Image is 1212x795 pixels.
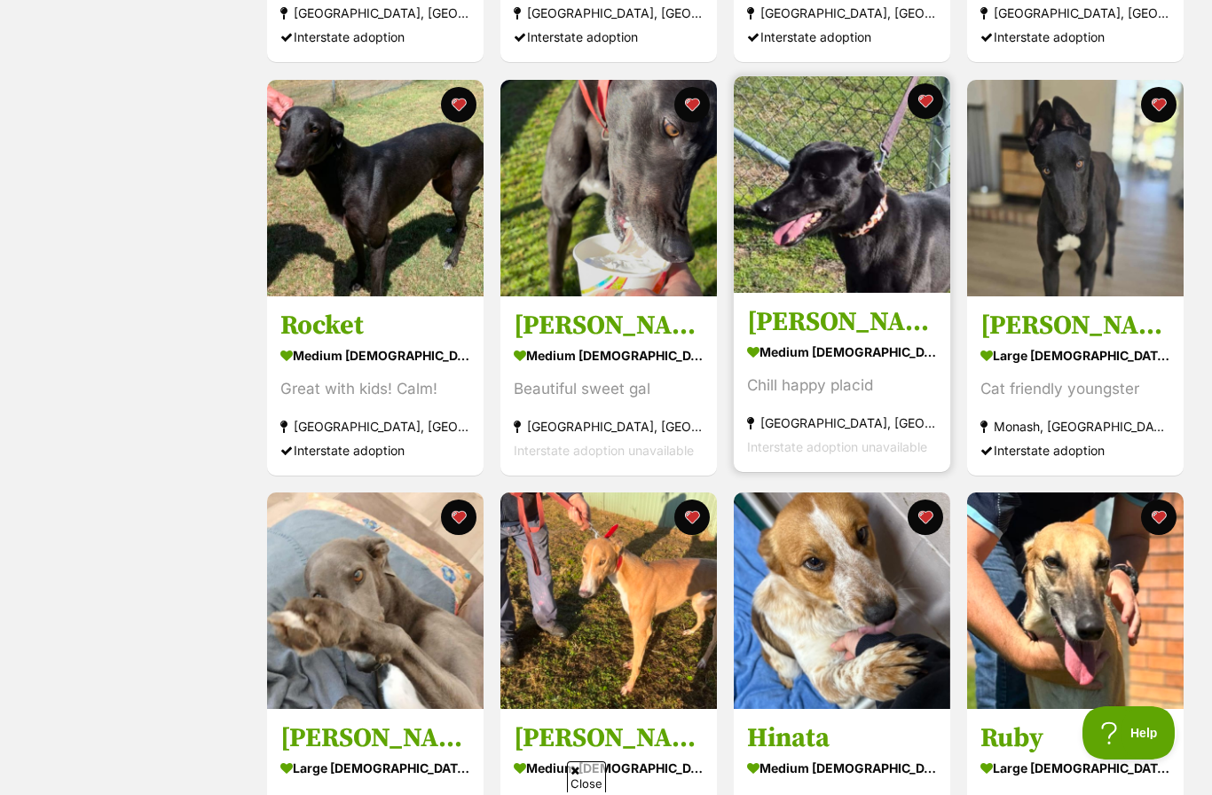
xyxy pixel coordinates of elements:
[980,414,1170,438] div: Monash, [GEOGRAPHIC_DATA]
[747,339,937,365] div: medium [DEMOGRAPHIC_DATA] Dog
[747,26,937,50] div: Interstate adoption
[980,722,1170,756] h3: Ruby
[908,500,943,535] button: favourite
[980,309,1170,342] h3: [PERSON_NAME], the Greyhound
[280,414,470,438] div: [GEOGRAPHIC_DATA], [GEOGRAPHIC_DATA]
[441,87,476,122] button: favourite
[1141,87,1177,122] button: favourite
[514,377,704,401] div: Beautiful sweet gal
[967,80,1184,296] img: Connor, the Greyhound
[747,411,937,435] div: [GEOGRAPHIC_DATA], [GEOGRAPHIC_DATA]
[514,722,704,756] h3: [PERSON_NAME]
[267,295,484,476] a: Rocket medium [DEMOGRAPHIC_DATA] Dog Great with kids! Calm! [GEOGRAPHIC_DATA], [GEOGRAPHIC_DATA] ...
[280,721,470,755] h3: [PERSON_NAME], the greyhound
[500,295,717,476] a: [PERSON_NAME] medium [DEMOGRAPHIC_DATA] Dog Beautiful sweet gal [GEOGRAPHIC_DATA], [GEOGRAPHIC_DA...
[980,377,1170,401] div: Cat friendly youngster
[514,414,704,438] div: [GEOGRAPHIC_DATA], [GEOGRAPHIC_DATA]
[514,26,704,50] div: Interstate adoption
[500,80,717,296] img: Tasha
[908,83,943,119] button: favourite
[500,492,717,709] img: Hank
[980,26,1170,50] div: Interstate adoption
[747,374,937,397] div: Chill happy placid
[734,292,950,472] a: [PERSON_NAME] medium [DEMOGRAPHIC_DATA] Dog Chill happy placid [GEOGRAPHIC_DATA], [GEOGRAPHIC_DAT...
[267,80,484,296] img: Rocket
[267,492,484,709] img: Dixie, the greyhound
[734,76,950,293] img: Joey
[747,439,927,454] span: Interstate adoption unavailable
[967,492,1184,709] img: Ruby
[980,2,1170,26] div: [GEOGRAPHIC_DATA], [GEOGRAPHIC_DATA]
[280,2,470,26] div: [GEOGRAPHIC_DATA], [GEOGRAPHIC_DATA]
[441,500,476,535] button: favourite
[674,87,710,122] button: favourite
[280,377,470,401] div: Great with kids! Calm!
[567,761,606,792] span: Close
[967,295,1184,476] a: [PERSON_NAME], the Greyhound large [DEMOGRAPHIC_DATA] Dog Cat friendly youngster Monash, [GEOGRAP...
[514,443,694,458] span: Interstate adoption unavailable
[280,309,470,342] h3: Rocket
[1141,500,1177,535] button: favourite
[280,26,470,50] div: Interstate adoption
[514,309,704,342] h3: [PERSON_NAME]
[747,721,937,755] h3: Hinata
[734,492,950,709] img: Hinata
[980,438,1170,462] div: Interstate adoption
[514,342,704,368] div: medium [DEMOGRAPHIC_DATA] Dog
[514,2,704,26] div: [GEOGRAPHIC_DATA], [GEOGRAPHIC_DATA]
[1082,706,1177,760] iframe: Help Scout Beacon - Open
[980,756,1170,782] div: large [DEMOGRAPHIC_DATA] Dog
[280,342,470,368] div: medium [DEMOGRAPHIC_DATA] Dog
[747,305,937,339] h3: [PERSON_NAME]
[747,755,937,781] div: medium [DEMOGRAPHIC_DATA] Dog
[280,755,470,781] div: large [DEMOGRAPHIC_DATA] Dog
[674,500,710,535] button: favourite
[280,438,470,462] div: Interstate adoption
[980,342,1170,368] div: large [DEMOGRAPHIC_DATA] Dog
[747,2,937,26] div: [GEOGRAPHIC_DATA], [GEOGRAPHIC_DATA]
[514,756,704,782] div: medium [DEMOGRAPHIC_DATA] Dog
